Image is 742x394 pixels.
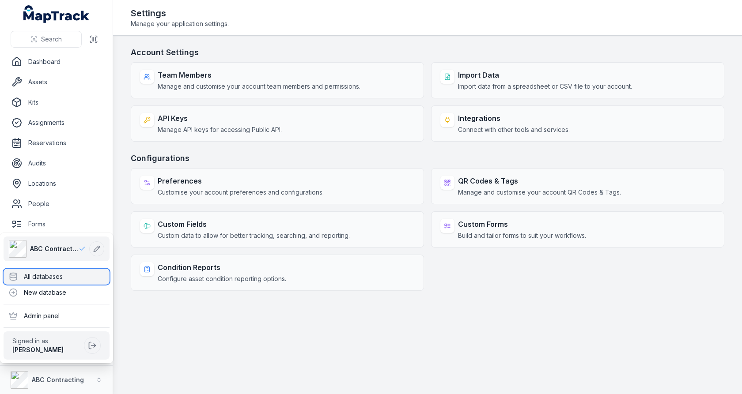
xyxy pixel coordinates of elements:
[30,244,79,253] span: ABC Contracting
[32,376,84,383] strong: ABC Contracting
[4,308,110,324] div: Admin panel
[12,337,80,345] span: Signed in as
[4,285,110,300] div: New database
[4,269,110,285] div: All databases
[12,346,64,353] strong: [PERSON_NAME]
